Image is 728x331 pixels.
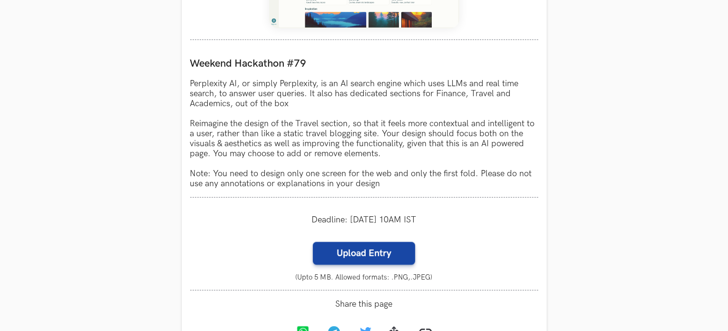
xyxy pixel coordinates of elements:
[190,299,538,309] span: Share this page
[190,206,538,233] div: Deadline: [DATE] 10AM IST
[190,79,538,189] p: Perplexity AI, or simply Perplexity, is an AI search engine which uses LLMs and real time search,...
[190,273,538,281] small: (Upto 5 MB. Allowed formats: .PNG,.JPEG)
[313,242,415,265] label: Upload Entry
[190,57,538,70] label: Weekend Hackathon #79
